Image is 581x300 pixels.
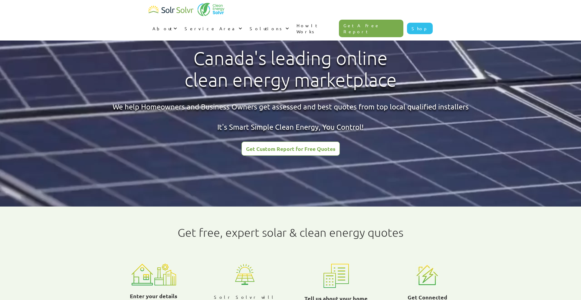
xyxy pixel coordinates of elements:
[250,25,284,31] div: Solutions
[179,47,402,91] h1: Canada's leading online clean energy marketplace
[245,19,292,37] div: Solutions
[292,16,339,41] a: How It Works
[246,146,335,152] div: Get Custom Report for Free Quotes
[180,19,245,37] div: Service Area
[113,102,469,132] div: We help Homeowners and Business Owners get assessed and best quotes from top local qualified inst...
[241,142,340,156] a: Get Custom Report for Free Quotes
[407,23,433,34] a: Shop
[148,19,180,37] div: About
[185,25,237,31] div: Service Area
[339,20,404,37] a: Get A Free Report
[178,226,403,239] h1: Get free, expert solar & clean energy quotes
[153,25,172,31] div: About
